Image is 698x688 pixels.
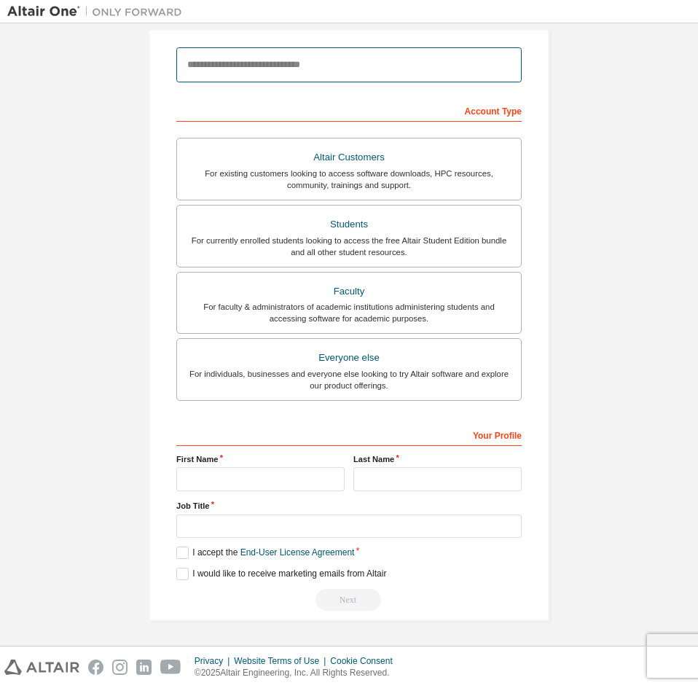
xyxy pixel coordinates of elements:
[186,348,512,368] div: Everyone else
[4,660,79,675] img: altair_logo.svg
[176,98,522,122] div: Account Type
[186,235,512,258] div: For currently enrolled students looking to access the free Altair Student Edition bundle and all ...
[186,281,512,302] div: Faculty
[136,660,152,675] img: linkedin.svg
[176,500,522,512] label: Job Title
[176,547,354,559] label: I accept the
[234,655,330,667] div: Website Terms of Use
[160,660,181,675] img: youtube.svg
[112,660,128,675] img: instagram.svg
[195,655,234,667] div: Privacy
[186,147,512,168] div: Altair Customers
[186,368,512,391] div: For individuals, businesses and everyone else looking to try Altair software and explore our prod...
[176,453,345,465] label: First Name
[176,568,386,580] label: I would like to receive marketing emails from Altair
[186,214,512,235] div: Students
[195,667,401,679] p: © 2025 Altair Engineering, Inc. All Rights Reserved.
[186,168,512,191] div: For existing customers looking to access software downloads, HPC resources, community, trainings ...
[186,301,512,324] div: For faculty & administrators of academic institutions administering students and accessing softwa...
[88,660,103,675] img: facebook.svg
[330,655,401,667] div: Cookie Consent
[240,547,355,558] a: End-User License Agreement
[7,4,189,19] img: Altair One
[353,453,522,465] label: Last Name
[176,423,522,446] div: Your Profile
[176,589,522,611] div: Read and acccept EULA to continue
